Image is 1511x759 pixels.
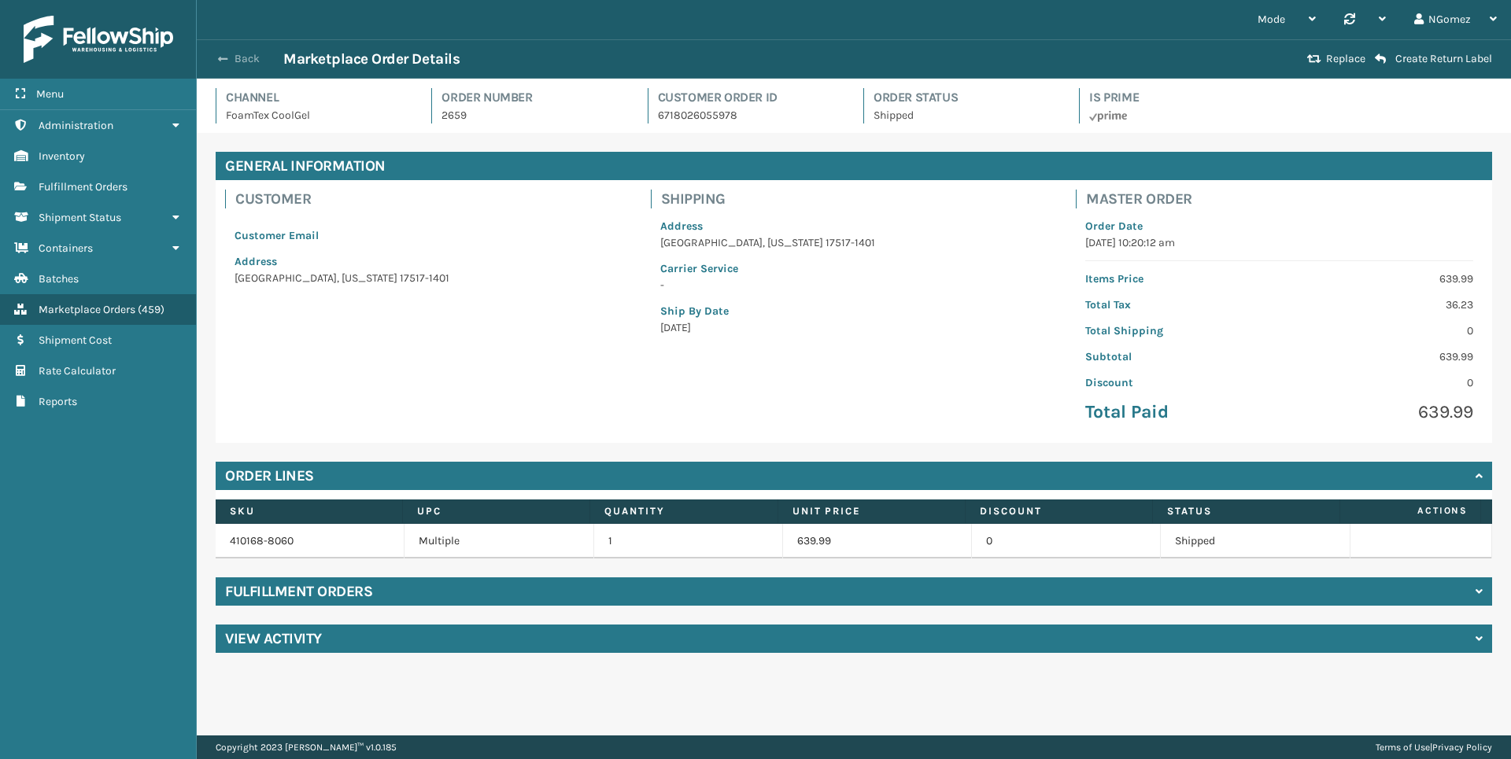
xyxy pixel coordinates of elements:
[1302,52,1370,66] button: Replace
[1289,400,1473,424] p: 639.99
[604,504,763,518] label: Quantity
[39,395,77,408] span: Reports
[225,466,314,485] h4: Order Lines
[230,504,388,518] label: SKU
[441,107,628,123] p: 2659
[405,524,593,558] td: Multiple
[226,88,412,107] h4: Channel
[660,303,1048,319] p: Ship By Date
[211,52,283,66] button: Back
[1376,735,1492,759] div: |
[660,277,1048,293] p: -
[874,88,1060,107] h4: Order Status
[1085,400,1269,424] p: Total Paid
[783,524,972,558] td: 639.99
[417,504,575,518] label: UPC
[1432,742,1492,753] a: Privacy Policy
[1085,374,1269,391] p: Discount
[792,504,951,518] label: Unit Price
[1289,271,1473,287] p: 639.99
[39,333,112,347] span: Shipment Cost
[39,303,135,316] span: Marketplace Orders
[1307,53,1321,64] i: Replace
[594,524,783,558] td: 1
[235,227,623,244] p: Customer Email
[36,87,64,101] span: Menu
[980,504,1138,518] label: Discount
[1289,322,1473,339] p: 0
[1289,374,1473,391] p: 0
[1085,297,1269,313] p: Total Tax
[1289,348,1473,365] p: 639.99
[216,735,397,759] p: Copyright 2023 [PERSON_NAME]™ v 1.0.185
[660,319,1048,336] p: [DATE]
[658,107,844,123] p: 6718026055978
[1289,297,1473,313] p: 36.23
[230,534,294,547] a: 410168-8060
[39,211,121,224] span: Shipment Status
[658,88,844,107] h4: Customer Order Id
[1167,504,1325,518] label: Status
[1085,322,1269,339] p: Total Shipping
[1089,88,1276,107] h4: Is Prime
[1258,13,1285,26] span: Mode
[39,149,85,163] span: Inventory
[216,152,1492,180] h4: General Information
[1376,742,1430,753] a: Terms of Use
[225,582,372,601] h4: Fulfillment Orders
[39,272,79,286] span: Batches
[39,364,116,378] span: Rate Calculator
[1085,218,1473,234] p: Order Date
[226,107,412,123] p: FoamTex CoolGel
[1375,53,1386,65] i: Create Return Label
[1085,348,1269,365] p: Subtotal
[1370,52,1497,66] button: Create Return Label
[972,524,1161,558] td: 0
[138,303,164,316] span: ( 459 )
[1345,498,1477,524] span: Actions
[661,190,1058,208] h4: Shipping
[24,16,173,63] img: logo
[235,190,632,208] h4: Customer
[39,119,113,132] span: Administration
[660,219,703,233] span: Address
[235,270,623,286] p: [GEOGRAPHIC_DATA] , [US_STATE] 17517-1401
[1086,190,1483,208] h4: Master Order
[1161,524,1350,558] td: Shipped
[874,107,1060,123] p: Shipped
[39,241,93,255] span: Containers
[1085,234,1473,251] p: [DATE] 10:20:12 am
[1085,271,1269,287] p: Items Price
[225,629,322,648] h4: View Activity
[660,260,1048,277] p: Carrier Service
[283,50,460,68] h3: Marketplace Order Details
[441,88,628,107] h4: Order Number
[39,180,127,193] span: Fulfillment Orders
[660,234,1048,251] p: [GEOGRAPHIC_DATA] , [US_STATE] 17517-1401
[235,255,277,268] span: Address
